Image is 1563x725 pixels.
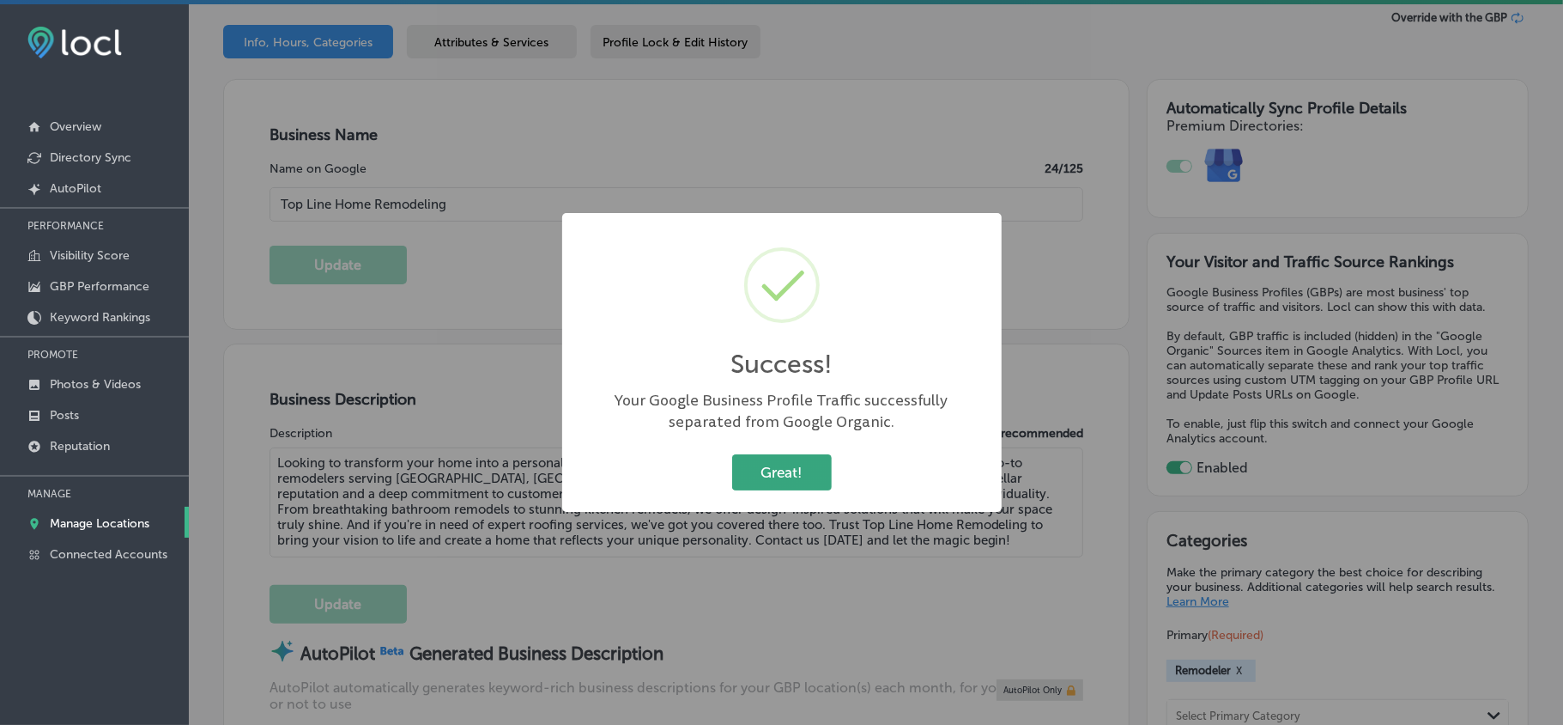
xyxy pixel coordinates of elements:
[732,454,832,490] button: Great!
[50,248,130,263] p: Visibility Score
[50,279,149,294] p: GBP Performance
[50,181,101,196] p: AutoPilot
[730,349,833,380] h2: Success!
[50,310,150,325] p: Keyword Rankings
[50,408,79,423] p: Posts
[50,516,149,531] p: Manage Locations
[50,547,167,562] p: Connected Accounts
[50,377,141,392] p: Photos & Videos
[579,390,984,433] div: Your Google Business Profile Traffic successfully separated from Google Organic.
[50,119,101,134] p: Overview
[27,27,122,58] img: fda3e92497d09a02dc62c9cd864e3231.png
[50,439,110,454] p: Reputation
[50,150,131,165] p: Directory Sync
